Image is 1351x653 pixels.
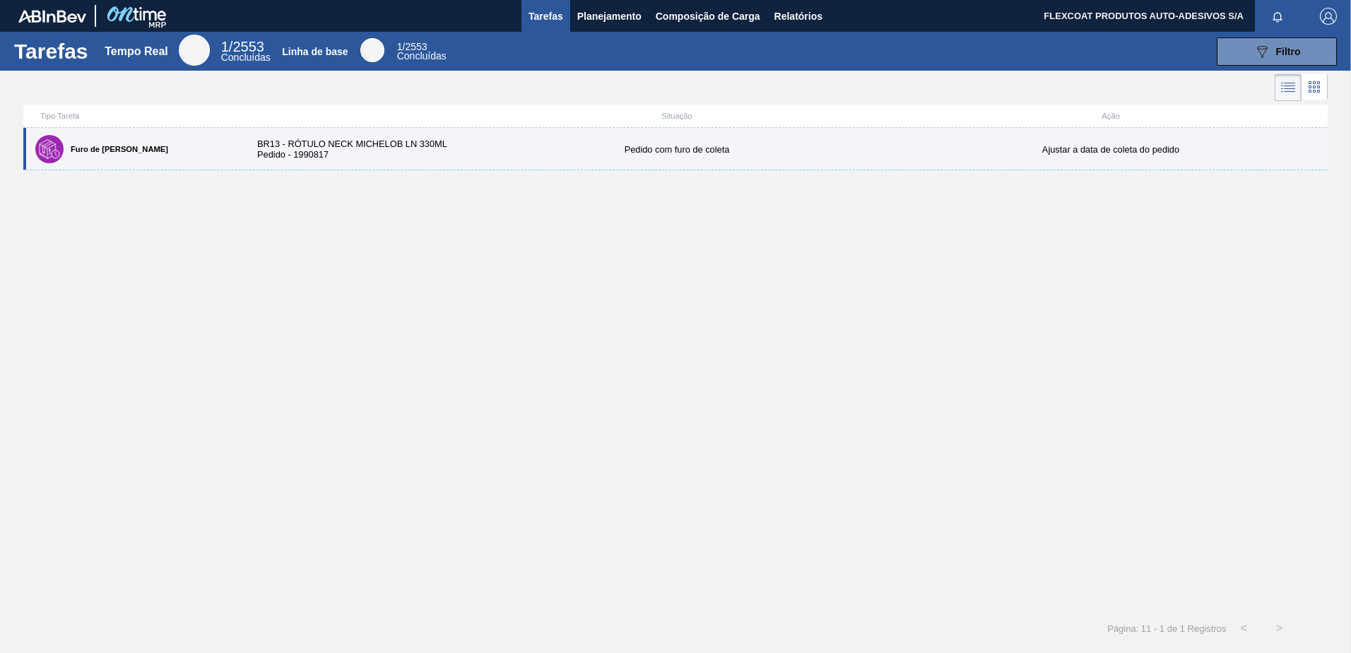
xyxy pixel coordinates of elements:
[577,8,642,25] span: Planejamento
[397,41,427,52] span: /
[221,52,271,63] span: Concluídas
[14,43,88,59] h1: Tarefas
[529,8,563,25] span: Tarefas
[282,46,348,57] div: Linha de base
[360,38,384,62] div: Base Line
[1302,74,1328,101] div: Visão em Cards
[1107,623,1146,634] span: Página: 1
[894,112,1328,120] div: Ação
[1255,6,1300,26] button: Notificações
[460,112,894,120] div: Situação
[64,145,168,153] label: Furo de [PERSON_NAME]
[774,8,822,25] span: Relatórios
[1262,611,1297,646] button: >
[1146,623,1226,634] span: 1 - 1 de 1 Registros
[221,39,264,54] span: /
[105,45,168,58] div: Tempo Real
[894,144,1328,155] div: Ajustar a data de coleta do pedido
[1275,74,1302,101] div: Visão em Lista
[656,8,760,25] span: Composição de Carga
[405,41,427,52] font: 2553
[221,41,271,62] div: Real Time
[397,50,447,61] span: Concluídas
[232,39,264,54] font: 2553
[1217,37,1337,66] button: Filtro
[179,35,210,66] div: Real Time
[397,41,403,52] span: 1
[1320,8,1337,25] img: Logout
[243,139,460,160] div: BR13 - RÓTULO NECK MICHELOB LN 330ML Pedido - 1990817
[26,112,243,120] div: Tipo Tarefa
[397,42,447,61] div: Base Line
[18,10,86,23] img: TNhmsLtSVTkK8tSr43FrP2fwEKptu5GPRR3wAAAABJRU5ErkJggg==
[1276,46,1301,57] span: Filtro
[460,144,894,155] div: Pedido com furo de coleta
[221,39,229,54] span: 1
[1227,611,1262,646] button: <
